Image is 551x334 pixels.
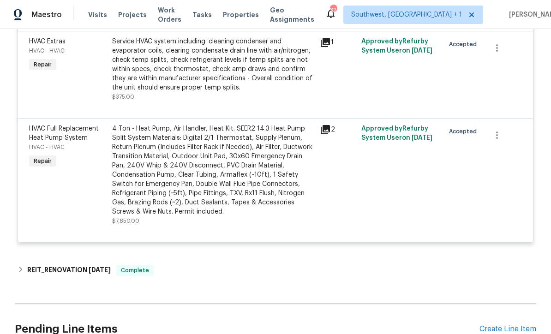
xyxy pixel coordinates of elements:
[330,6,336,15] div: 32
[112,124,314,216] div: 4 Ton - Heat Pump, Air Handler, Heat Kit. SEER2 14.3 Heat Pump Split System Materials: Digital 2/...
[449,40,480,49] span: Accepted
[361,38,432,54] span: Approved by Refurby System User on
[30,60,55,69] span: Repair
[112,94,134,100] span: $375.00
[449,127,480,136] span: Accepted
[117,266,153,275] span: Complete
[29,38,66,45] span: HVAC Extras
[29,125,99,141] span: HVAC Full Replacement Heat Pump System
[361,125,432,141] span: Approved by Refurby System User on
[112,37,314,92] div: Service HVAC system including: cleaning condenser and evaporator coils, clearing condensate drain...
[27,265,111,276] h6: REIT_RENOVATION
[223,10,259,19] span: Properties
[88,10,107,19] span: Visits
[112,218,139,224] span: $7,850.00
[31,10,62,19] span: Maestro
[89,267,111,273] span: [DATE]
[29,144,65,150] span: HVAC - HVAC
[30,156,55,166] span: Repair
[412,48,432,54] span: [DATE]
[158,6,181,24] span: Work Orders
[320,124,356,135] div: 2
[29,48,65,54] span: HVAC - HVAC
[351,10,462,19] span: Southwest, [GEOGRAPHIC_DATA] + 1
[320,37,356,48] div: 1
[15,259,536,281] div: REIT_RENOVATION [DATE]Complete
[192,12,212,18] span: Tasks
[412,135,432,141] span: [DATE]
[270,6,314,24] span: Geo Assignments
[118,10,147,19] span: Projects
[479,325,536,334] div: Create Line Item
